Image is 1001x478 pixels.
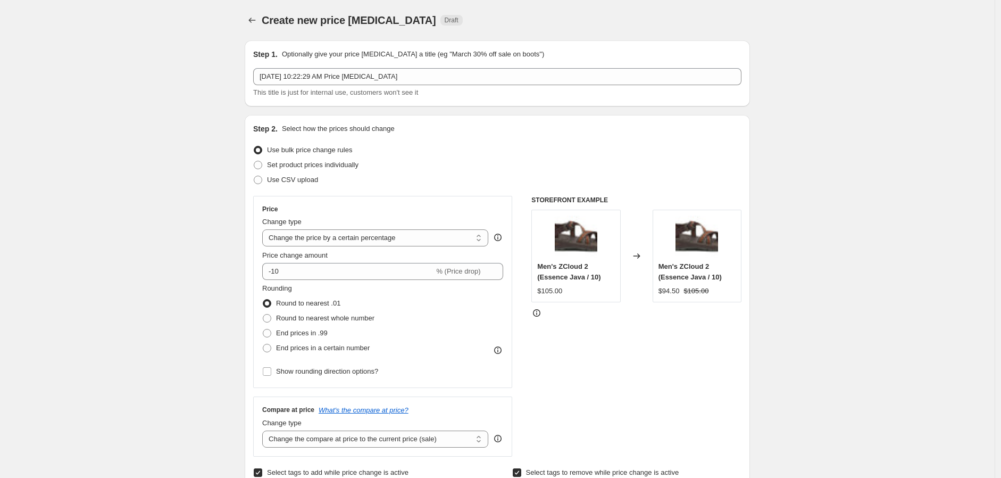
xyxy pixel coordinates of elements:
[493,433,503,444] div: help
[276,367,378,375] span: Show rounding direction options?
[537,286,562,296] div: $105.00
[493,232,503,243] div: help
[319,406,408,414] button: What's the compare at price?
[276,344,370,352] span: End prices in a certain number
[253,123,278,134] h2: Step 2.
[658,262,722,281] span: Men's ZCloud 2 (Essence Java / 10)
[262,284,292,292] span: Rounding
[262,406,314,414] h3: Compare at price
[282,123,395,134] p: Select how the prices should change
[262,14,436,26] span: Create new price [MEDICAL_DATA]
[262,263,434,280] input: -15
[526,468,679,476] span: Select tags to remove while price change is active
[245,13,260,28] button: Price change jobs
[267,161,358,169] span: Set product prices individually
[267,176,318,184] span: Use CSV upload
[675,216,718,258] img: image_fde88699-b714-4ddd-8bcf-34b8b319b190_80x.jpg
[282,49,544,60] p: Optionally give your price [MEDICAL_DATA] a title (eg "March 30% off sale on boots")
[555,216,597,258] img: image_fde88699-b714-4ddd-8bcf-34b8b319b190_80x.jpg
[253,68,741,85] input: 30% off holiday sale
[683,286,708,296] strike: $105.00
[262,205,278,213] h3: Price
[537,262,600,281] span: Men's ZCloud 2 (Essence Java / 10)
[253,88,418,96] span: This title is just for internal use, customers won't see it
[276,329,328,337] span: End prices in .99
[445,16,458,24] span: Draft
[262,419,302,427] span: Change type
[531,196,741,204] h6: STOREFRONT EXAMPLE
[262,251,328,259] span: Price change amount
[262,218,302,226] span: Change type
[253,49,278,60] h2: Step 1.
[267,468,408,476] span: Select tags to add while price change is active
[658,286,680,296] div: $94.50
[267,146,352,154] span: Use bulk price change rules
[276,299,340,307] span: Round to nearest .01
[276,314,374,322] span: Round to nearest whole number
[436,267,480,275] span: % (Price drop)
